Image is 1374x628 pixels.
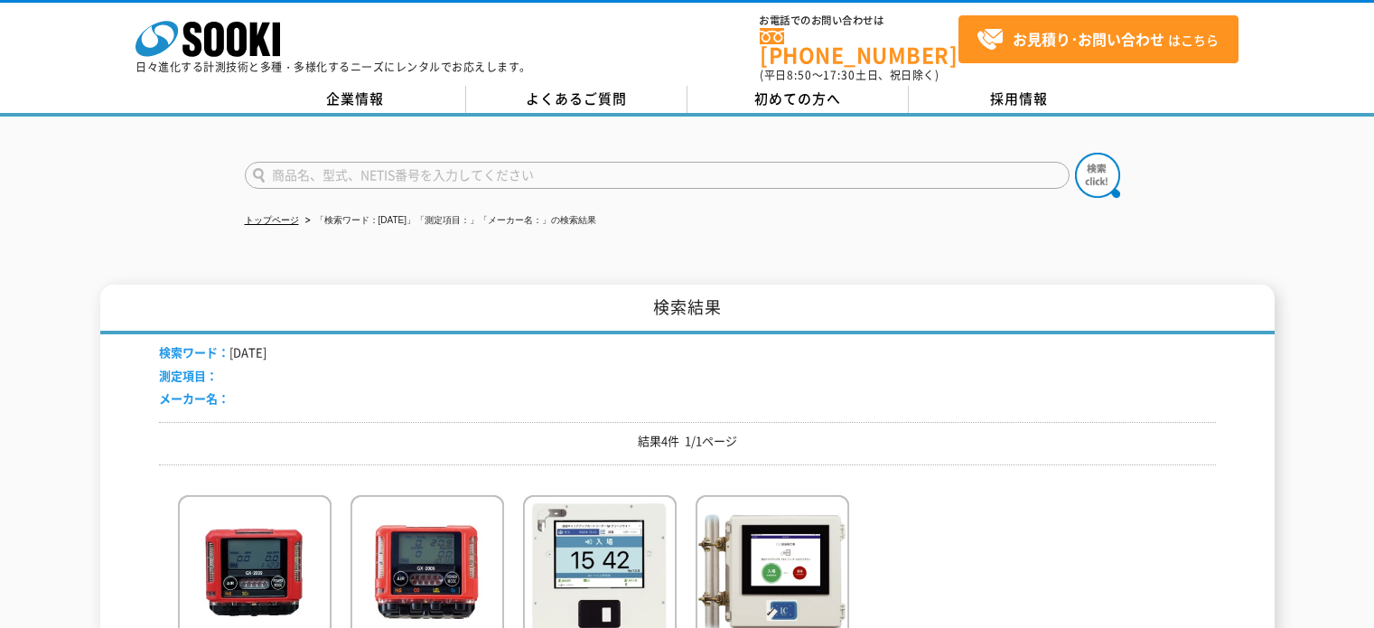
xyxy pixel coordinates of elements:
a: トップページ [245,215,299,225]
a: 企業情報 [245,86,466,113]
span: はこちら [977,26,1219,53]
span: メーカー名： [159,389,229,407]
span: 初めての方へ [754,89,841,108]
strong: お見積り･お問い合わせ [1013,28,1164,50]
a: よくあるご質問 [466,86,687,113]
span: 測定項目： [159,367,218,384]
li: [DATE] [159,343,266,362]
span: 検索ワード： [159,343,229,361]
p: 日々進化する計測技術と多種・多様化するニーズにレンタルでお応えします。 [136,61,531,72]
a: お見積り･お問い合わせはこちら [958,15,1238,63]
a: 採用情報 [909,86,1130,113]
a: 初めての方へ [687,86,909,113]
input: 商品名、型式、NETIS番号を入力してください [245,162,1070,189]
span: 17:30 [823,67,855,83]
h1: 検索結果 [100,285,1275,334]
span: お電話でのお問い合わせは [760,15,958,26]
img: btn_search.png [1075,153,1120,198]
li: 「検索ワード：[DATE]」「測定項目：」「メーカー名：」の検索結果 [302,211,596,230]
p: 結果4件 1/1ページ [159,432,1216,451]
span: 8:50 [787,67,812,83]
span: (平日 ～ 土日、祝日除く) [760,67,939,83]
a: [PHONE_NUMBER] [760,28,958,65]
